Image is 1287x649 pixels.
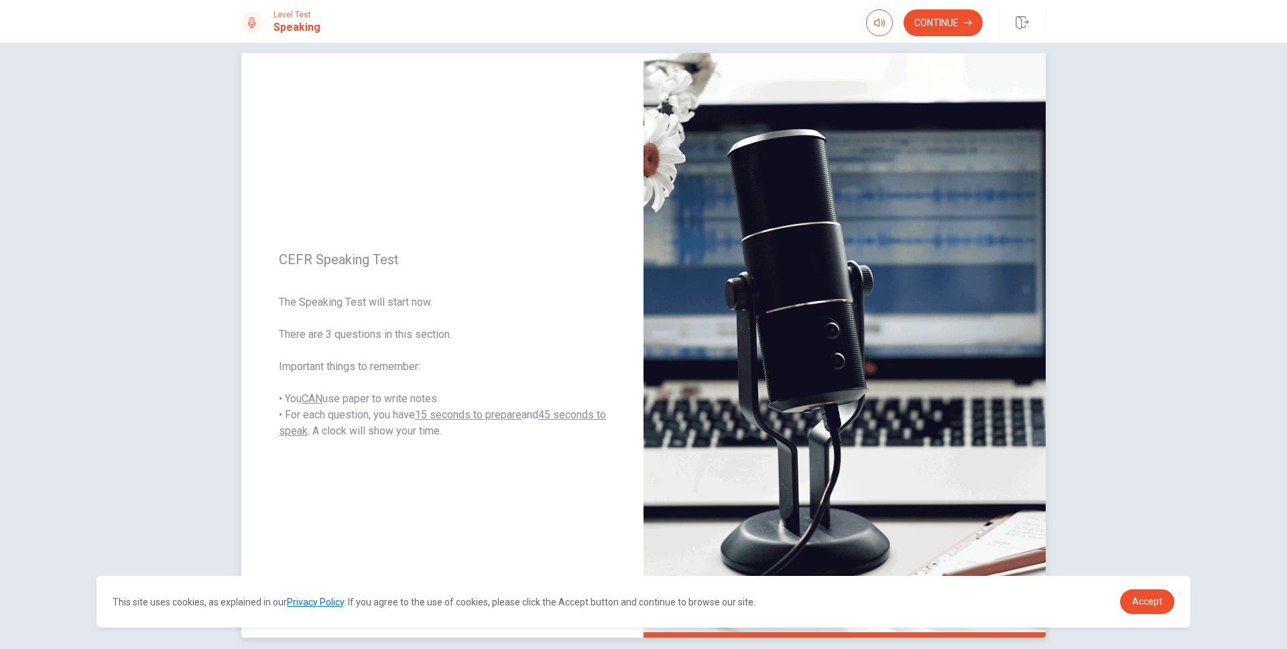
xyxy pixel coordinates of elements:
[415,408,522,421] u: 15 seconds to prepare
[287,597,344,607] a: Privacy Policy
[1132,596,1162,607] span: Accept
[904,9,983,36] button: Continue
[273,10,320,19] span: Level Test
[273,19,320,36] h1: Speaking
[302,392,322,405] u: CAN
[1120,589,1174,614] a: dismiss cookie message
[643,53,1046,638] img: speaking intro
[113,597,755,607] span: This site uses cookies, as explained in our . If you agree to the use of cookies, please click th...
[97,576,1190,628] div: cookieconsent
[279,251,606,268] span: CEFR Speaking Test
[279,294,606,439] span: The Speaking Test will start now. There are 3 questions in this section. Important things to reme...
